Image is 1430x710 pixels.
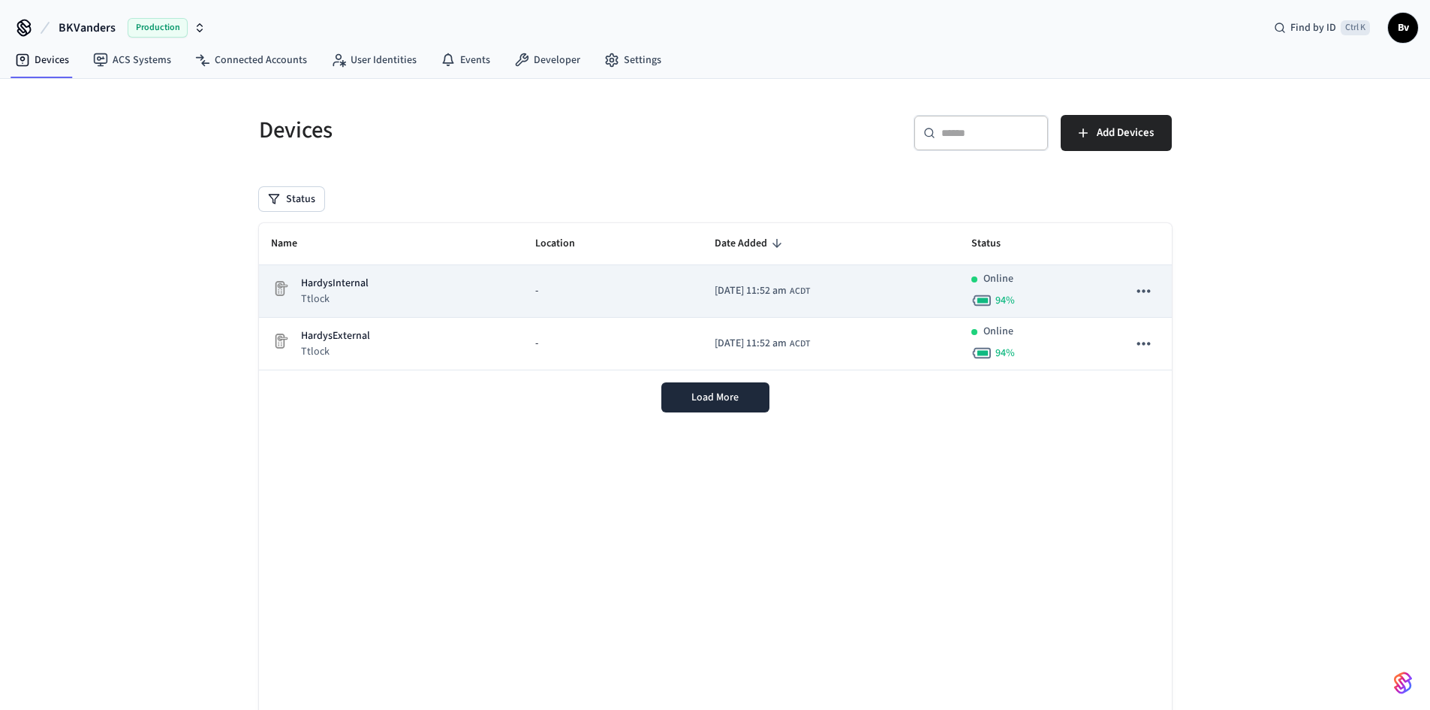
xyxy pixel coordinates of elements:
a: Devices [3,47,81,74]
div: Find by IDCtrl K [1262,14,1382,41]
a: Settings [592,47,673,74]
span: - [535,283,538,299]
a: Events [429,47,502,74]
p: Online [983,271,1013,287]
h5: Devices [259,115,706,146]
p: HardysExternal [301,328,370,344]
p: Online [983,324,1013,340]
button: Load More [661,382,769,412]
span: Production [128,18,188,38]
span: 94 % [995,346,1015,361]
span: Bv [1389,14,1416,41]
span: ACDT [790,285,810,298]
img: SeamLogoGradient.69752ec5.svg [1394,671,1412,695]
span: Find by ID [1290,20,1336,35]
span: Status [971,232,1020,255]
span: ACDT [790,337,810,351]
div: Australia/Adelaide [715,336,810,352]
span: Location [535,232,595,255]
div: Australia/Adelaide [715,283,810,299]
button: Status [259,187,324,211]
p: Ttlock [301,292,369,307]
img: Placeholder Lock Image [271,332,289,350]
a: ACS Systems [81,47,183,74]
table: sticky table [259,223,1172,370]
a: User Identities [319,47,429,74]
a: Connected Accounts [183,47,319,74]
p: Ttlock [301,344,370,359]
span: Ctrl K [1341,20,1370,35]
span: 94 % [995,293,1015,308]
span: [DATE] 11:52 am [715,283,787,299]
a: Developer [502,47,592,74]
button: Bv [1388,13,1418,43]
button: Add Devices [1061,115,1172,151]
span: - [535,336,538,352]
span: BKVanders [59,19,116,37]
p: HardysInternal [301,276,369,292]
span: Add Devices [1097,123,1154,143]
span: [DATE] 11:52 am [715,336,787,352]
img: Placeholder Lock Image [271,279,289,298]
span: Name [271,232,317,255]
span: Load More [691,390,739,405]
span: Date Added [715,232,787,255]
